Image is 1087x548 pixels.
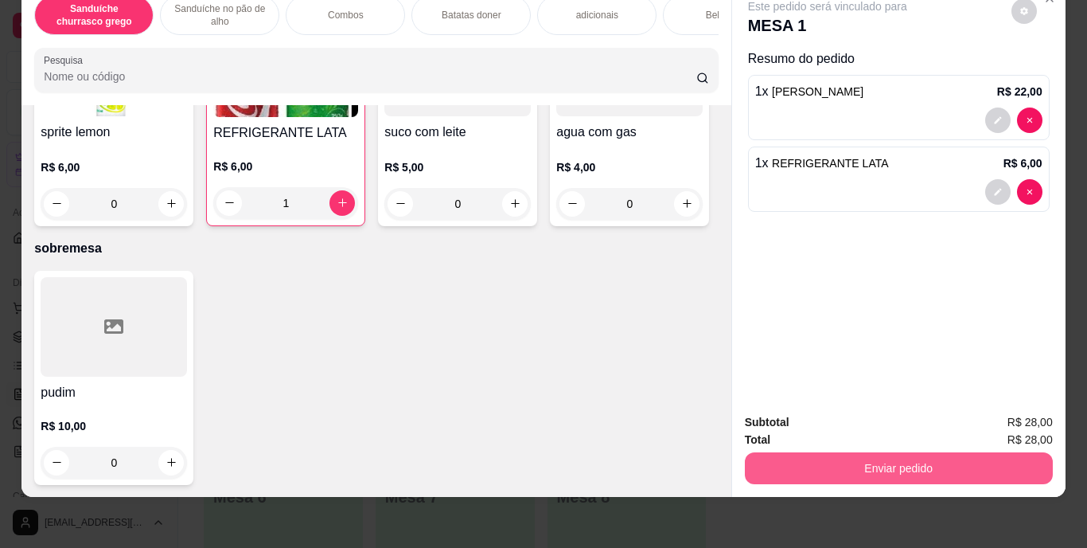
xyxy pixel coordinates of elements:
[997,84,1042,100] p: R$ 22,00
[755,82,864,101] p: 1 x
[158,191,184,217] button: increase-product-quantity
[442,9,501,22] p: Batatas doner
[502,191,528,217] button: increase-product-quantity
[34,239,718,258] p: sobremesa
[755,154,889,173] p: 1 x
[158,450,184,476] button: increase-product-quantity
[985,108,1011,133] button: decrease-product-quantity
[173,2,266,28] p: Sanduíche no pão de alho
[748,49,1050,68] p: Resumo do pedido
[745,433,770,446] strong: Total
[745,416,789,429] strong: Subtotal
[1007,413,1053,431] span: R$ 28,00
[1007,431,1053,448] span: R$ 28,00
[674,191,699,217] button: increase-product-quantity
[329,190,355,216] button: increase-product-quantity
[44,450,69,476] button: decrease-product-quantity
[384,123,531,142] h4: suco com leite
[1017,108,1042,133] button: decrease-product-quantity
[384,159,531,175] p: R$ 5,00
[41,123,187,142] h4: sprite lemon
[1017,179,1042,205] button: decrease-product-quantity
[41,383,187,402] h4: pudim
[559,191,585,217] button: decrease-product-quantity
[772,157,889,170] span: REFRIGERANTE LATA
[44,191,69,217] button: decrease-product-quantity
[41,418,187,434] p: R$ 10,00
[388,191,413,217] button: decrease-product-quantity
[556,159,703,175] p: R$ 4,00
[745,452,1053,484] button: Enviar pedido
[748,14,907,37] p: MESA 1
[41,159,187,175] p: R$ 6,00
[213,123,358,143] h4: REFRIGERANTE LATA
[1003,155,1042,171] p: R$ 6,00
[556,123,703,142] h4: agua com gas
[213,159,358,174] p: R$ 6,00
[772,85,863,98] span: [PERSON_NAME]
[576,9,618,22] p: adicionais
[44,68,696,84] input: Pesquisa
[328,9,364,22] p: Combos
[44,53,88,67] label: Pesquisa
[216,190,242,216] button: decrease-product-quantity
[706,9,740,22] p: Bebidas
[985,179,1011,205] button: decrease-product-quantity
[48,2,140,28] p: Sanduíche churrasco grego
